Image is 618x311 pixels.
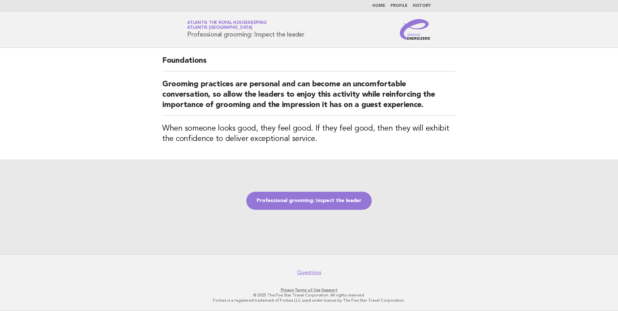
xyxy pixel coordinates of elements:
h2: Grooming practices are personal and can become an uncomfortable conversation, so allow the leader... [162,79,456,116]
h3: When someone looks good, they feel good. If they feel good, then they will exhibit the confidence... [162,123,456,144]
a: Profile [390,4,408,8]
h1: Professional grooming: Inspect the leader [187,21,304,38]
a: Home [372,4,385,8]
a: Support [322,288,337,292]
a: History [413,4,431,8]
img: Service Energizers [400,19,431,40]
a: Professional grooming: Inspect the leader [246,192,372,210]
h2: Foundations [162,56,456,71]
a: Privacy [281,288,294,292]
a: Atlantis the Royal HousekeepingAtlantis [GEOGRAPHIC_DATA] [187,21,266,30]
span: Atlantis [GEOGRAPHIC_DATA] [187,26,252,30]
p: © 2025 The Five Star Travel Corporation. All rights reserved. [111,293,507,298]
a: Questions [297,269,321,276]
p: Forbes is a registered trademark of Forbes LLC used under license by The Five Star Travel Corpora... [111,298,507,303]
a: Terms of Use [295,288,321,292]
p: · · [111,287,507,293]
